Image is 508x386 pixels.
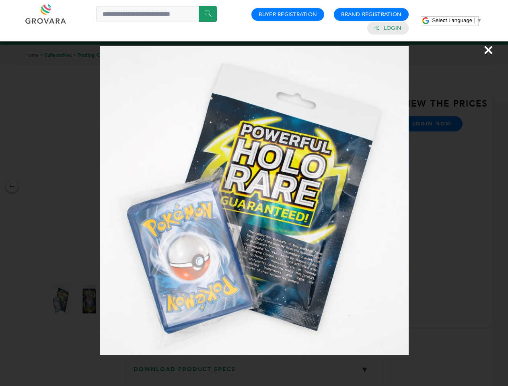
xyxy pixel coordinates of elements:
[96,6,217,22] input: Search a product or brand...
[477,17,482,23] span: ▼
[384,25,401,32] a: Login
[259,11,317,18] a: Buyer Registration
[432,17,472,23] span: Select Language
[100,46,409,355] img: Image Preview
[432,17,482,23] a: Select Language​
[483,39,494,61] span: ×
[341,11,401,18] a: Brand Registration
